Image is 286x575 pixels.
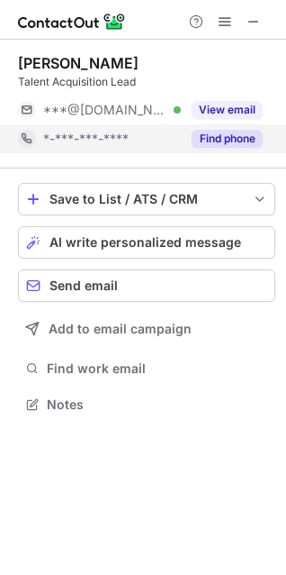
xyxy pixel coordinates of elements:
[49,322,192,336] span: Add to email campaign
[47,397,268,413] span: Notes
[18,74,275,90] div: Talent Acquisition Lead
[192,130,263,148] button: Reveal Button
[18,226,275,259] button: AI write personalized message
[18,183,275,215] button: save-profile-one-click
[18,269,275,302] button: Send email
[192,101,263,119] button: Reveal Button
[49,278,118,293] span: Send email
[43,102,167,118] span: ***@[DOMAIN_NAME]
[18,54,139,72] div: [PERSON_NAME]
[18,11,126,32] img: ContactOut v5.3.10
[49,235,241,250] span: AI write personalized message
[18,313,275,345] button: Add to email campaign
[49,192,244,206] div: Save to List / ATS / CRM
[18,392,275,417] button: Notes
[18,356,275,381] button: Find work email
[47,361,268,377] span: Find work email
